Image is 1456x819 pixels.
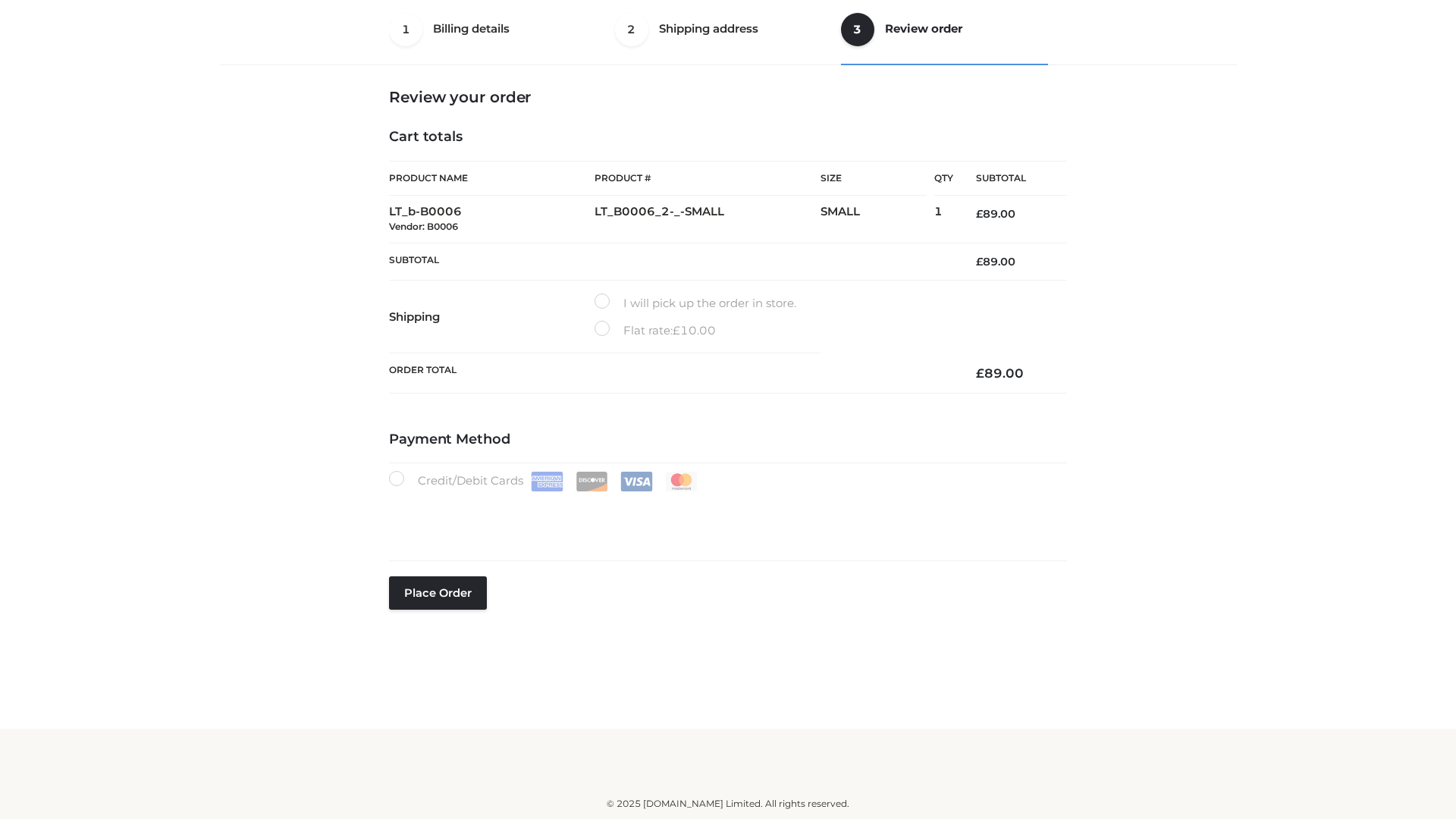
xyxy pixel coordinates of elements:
label: Credit/Debit Cards [389,471,699,491]
span: £ [976,366,984,381]
th: Shipping [389,281,595,353]
td: SMALL [821,196,934,243]
th: Qty [934,161,953,196]
label: Flat rate: [595,321,716,340]
small: Vendor: B0006 [389,221,458,232]
span: £ [976,255,983,268]
img: Discover [576,472,608,491]
h4: Payment Method [389,431,1067,448]
div: © 2025 [DOMAIN_NAME] Limited. All rights reserved. [225,796,1231,811]
th: Product Name [389,161,595,196]
th: Size [821,162,927,196]
iframe: Secure payment input frame [386,488,1064,544]
td: LT_B0006_2-_-SMALL [595,196,821,243]
th: Product # [595,161,821,196]
bdi: 10.00 [673,323,716,337]
bdi: 89.00 [976,366,1024,381]
bdi: 89.00 [976,207,1015,221]
th: Subtotal [953,162,1067,196]
h3: Review your order [389,88,1067,106]
bdi: 89.00 [976,255,1015,268]
th: Order Total [389,353,953,394]
th: Subtotal [389,243,953,280]
h4: Cart totals [389,129,1067,146]
img: Visa [620,472,653,491]
td: 1 [934,196,953,243]
span: £ [673,323,680,337]
span: £ [976,207,983,221]
button: Place order [389,576,487,610]
img: Mastercard [665,472,698,491]
label: I will pick up the order in store. [595,293,796,313]
img: Amex [531,472,563,491]
td: LT_b-B0006 [389,196,595,243]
